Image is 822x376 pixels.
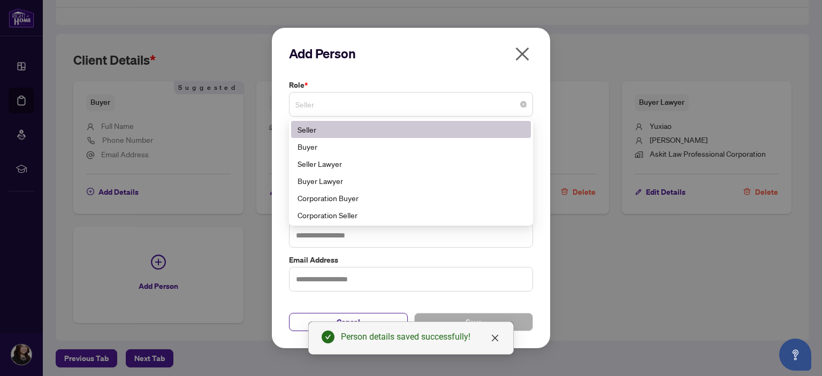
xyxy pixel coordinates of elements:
[295,94,527,114] span: Seller
[291,189,531,206] div: Corporation Buyer
[291,172,531,189] div: Buyer Lawyer
[489,332,501,344] a: Close
[298,192,524,204] div: Corporation Buyer
[520,101,527,108] span: close-circle
[298,209,524,221] div: Corporation Seller
[289,254,533,266] label: Email Address
[514,45,531,63] span: close
[289,313,408,331] button: Cancel
[298,158,524,170] div: Seller Lawyer
[291,206,531,224] div: Corporation Seller
[337,313,360,331] span: Cancel
[298,175,524,187] div: Buyer Lawyer
[291,155,531,172] div: Seller Lawyer
[298,141,524,152] div: Buyer
[291,121,531,138] div: Seller
[341,331,500,343] div: Person details saved successfully!
[291,138,531,155] div: Buyer
[491,334,499,342] span: close
[779,339,811,371] button: Open asap
[298,124,524,135] div: Seller
[289,45,533,62] h2: Add Person
[322,331,334,343] span: check-circle
[414,313,533,331] button: Save
[289,79,533,91] label: Role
